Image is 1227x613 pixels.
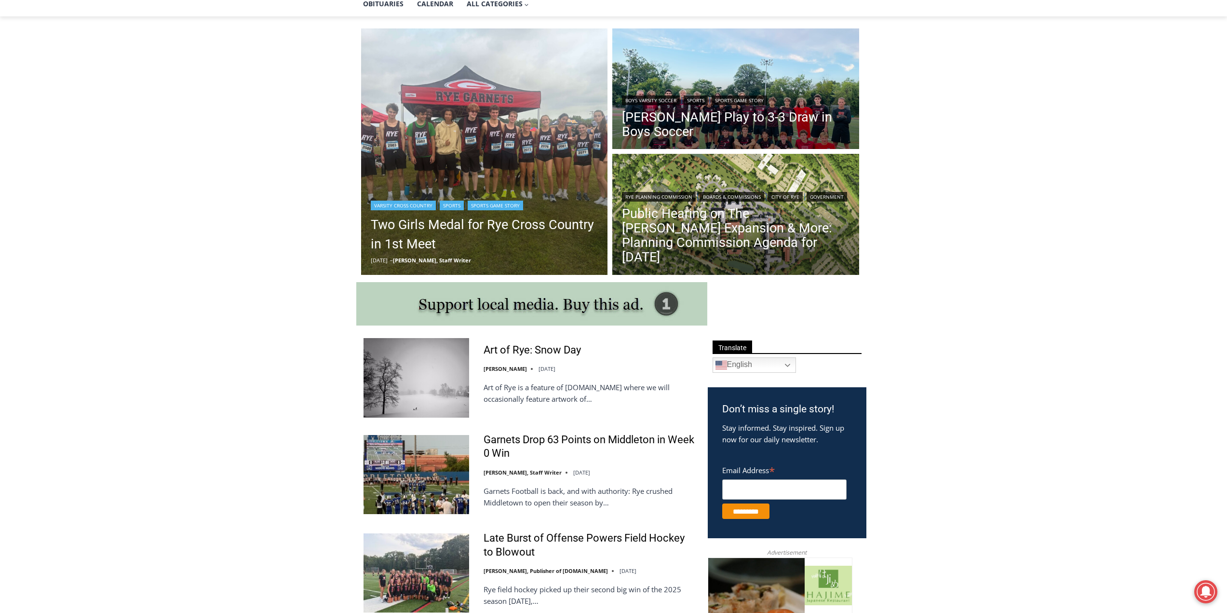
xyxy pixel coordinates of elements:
[361,28,608,275] img: (PHOTO: The Rye Varsity Cross Country team after their first meet on Saturday, September 6, 2025....
[612,154,859,277] img: (PHOTO: Illustrative plan of The Osborn's proposed site plan from the July 105h public hearing. T...
[757,548,816,557] span: Advertisement
[3,99,94,136] span: Open Tues. - Sun. [PHONE_NUMBER]
[622,110,849,139] a: [PERSON_NAME] Play to 3-3 Draw in Boys Soccer
[371,215,598,254] a: Two Girls Medal for Rye Cross Country in 1st Meet
[468,201,523,210] a: Sports Game Story
[700,192,764,202] a: Boards & Commissions
[252,96,447,118] span: Intern @ [DOMAIN_NAME]
[713,357,796,373] a: English
[390,257,393,264] span: –
[361,28,608,275] a: Read More Two Girls Medal for Rye Cross Country in 1st Meet
[713,341,752,354] span: Translate
[573,469,590,476] time: [DATE]
[612,154,859,277] a: Read More Public Hearing on The Osborn Expansion & More: Planning Commission Agenda for Tuesday, ...
[484,485,695,508] p: Garnets Football is back, and with authority: Rye crushed Middletown to open their season by…
[722,461,847,478] label: Email Address
[722,402,852,417] h3: Don’t miss a single story!
[715,359,727,371] img: en
[484,567,608,574] a: [PERSON_NAME], Publisher of [DOMAIN_NAME]
[356,282,707,326] img: support local media, buy this ad
[539,365,555,372] time: [DATE]
[612,28,859,152] img: (PHOTO: The 2025 Rye Boys Varsity Soccer team. Contributed.)
[440,201,464,210] a: Sports
[232,94,467,120] a: Intern @ [DOMAIN_NAME]
[807,192,847,202] a: Government
[393,257,471,264] a: [PERSON_NAME], Staff Writer
[99,60,142,115] div: "[PERSON_NAME]'s draw is the fine variety of pristine raw fish kept on hand"
[484,365,527,372] a: [PERSON_NAME]
[620,567,636,574] time: [DATE]
[612,28,859,152] a: Read More Rye, Harrison Play to 3-3 Draw in Boys Soccer
[622,192,696,202] a: Rye Planning Commission
[484,381,695,405] p: Art of Rye is a feature of [DOMAIN_NAME] where we will occasionally feature artwork of…
[722,422,852,445] p: Stay informed. Stay inspired. Sign up now for our daily newsletter.
[484,343,581,357] a: Art of Rye: Snow Day
[622,190,849,202] div: | | |
[684,95,708,105] a: Sports
[768,192,803,202] a: City of Rye
[712,95,767,105] a: Sports Game Story
[364,435,469,514] img: Garnets Drop 63 Points on Middleton in Week 0 Win
[622,94,849,105] div: | |
[371,201,436,210] a: Varsity Cross Country
[484,584,695,607] p: Rye field hockey picked up their second big win of the 2025 season [DATE],…
[0,97,97,120] a: Open Tues. - Sun. [PHONE_NUMBER]
[371,199,598,210] div: | |
[622,206,849,264] a: Public Hearing on The [PERSON_NAME] Expansion & More: Planning Commission Agenda for [DATE]
[484,469,562,476] a: [PERSON_NAME], Staff Writer
[484,531,695,559] a: Late Burst of Offense Powers Field Hockey to Blowout
[484,433,695,461] a: Garnets Drop 63 Points on Middleton in Week 0 Win
[243,0,456,94] div: "We would have speakers with experience in local journalism speak to us about their experiences a...
[364,338,469,417] img: Art of Rye: Snow Day
[622,95,680,105] a: Boys Varsity Soccer
[371,257,388,264] time: [DATE]
[364,533,469,613] img: Late Burst of Offense Powers Field Hockey to Blowout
